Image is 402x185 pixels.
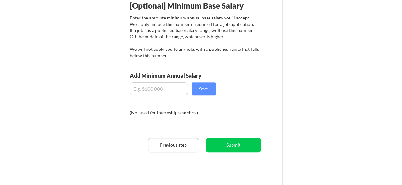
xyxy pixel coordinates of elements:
[130,15,259,58] div: Enter the absolute minimum annual base salary you'll accept. We'll only include this number if re...
[130,73,230,78] div: Add Minimum Annual Salary
[130,110,217,116] div: (Not used for internship searches.)
[130,2,259,10] div: [Optional] Minimum Base Salary
[192,82,216,95] button: Save
[148,138,199,152] button: Previous step
[206,138,261,152] button: Submit
[130,82,188,95] input: E.g. $100,000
